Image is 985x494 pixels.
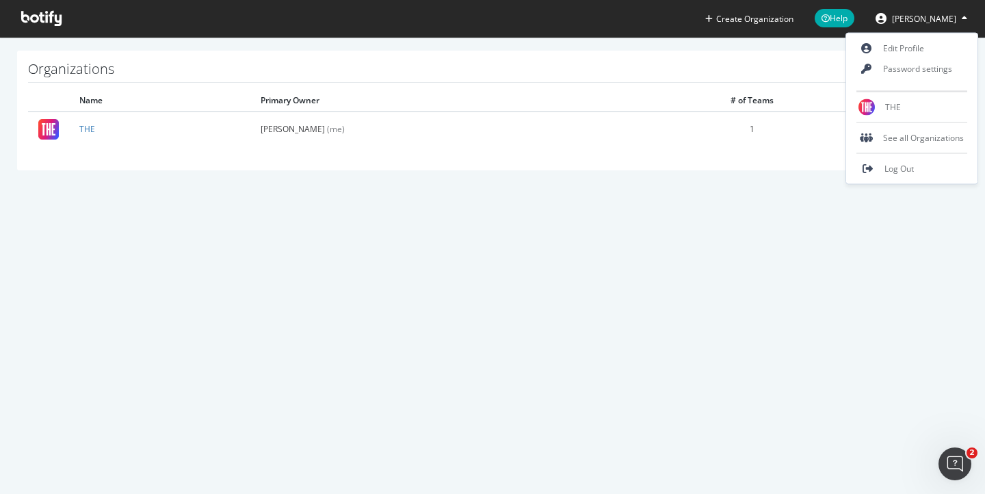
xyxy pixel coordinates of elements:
img: THE [858,99,875,116]
th: Name [69,90,250,112]
a: Edit Profile [846,38,977,59]
a: THE [79,123,95,135]
button: Create Organization [705,12,794,25]
span: 2 [967,447,977,458]
th: # of Teams [683,90,820,112]
span: (me) [327,123,345,135]
button: [PERSON_NAME] [865,8,978,29]
span: THE [885,101,901,113]
th: Primary Owner [250,90,683,112]
h1: Organizations [28,62,957,83]
th: # of Projects [820,90,957,112]
td: [PERSON_NAME] [250,112,683,146]
div: See all Organizations [846,128,977,148]
iframe: Intercom live chat [938,447,971,480]
a: Password settings [846,59,977,79]
td: 48 [820,112,957,146]
img: THE [38,119,59,140]
a: Log Out [846,159,977,179]
span: Emer McCourt [892,13,956,25]
span: Help [815,9,854,27]
td: 1 [683,112,820,146]
span: Log Out [884,163,914,174]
